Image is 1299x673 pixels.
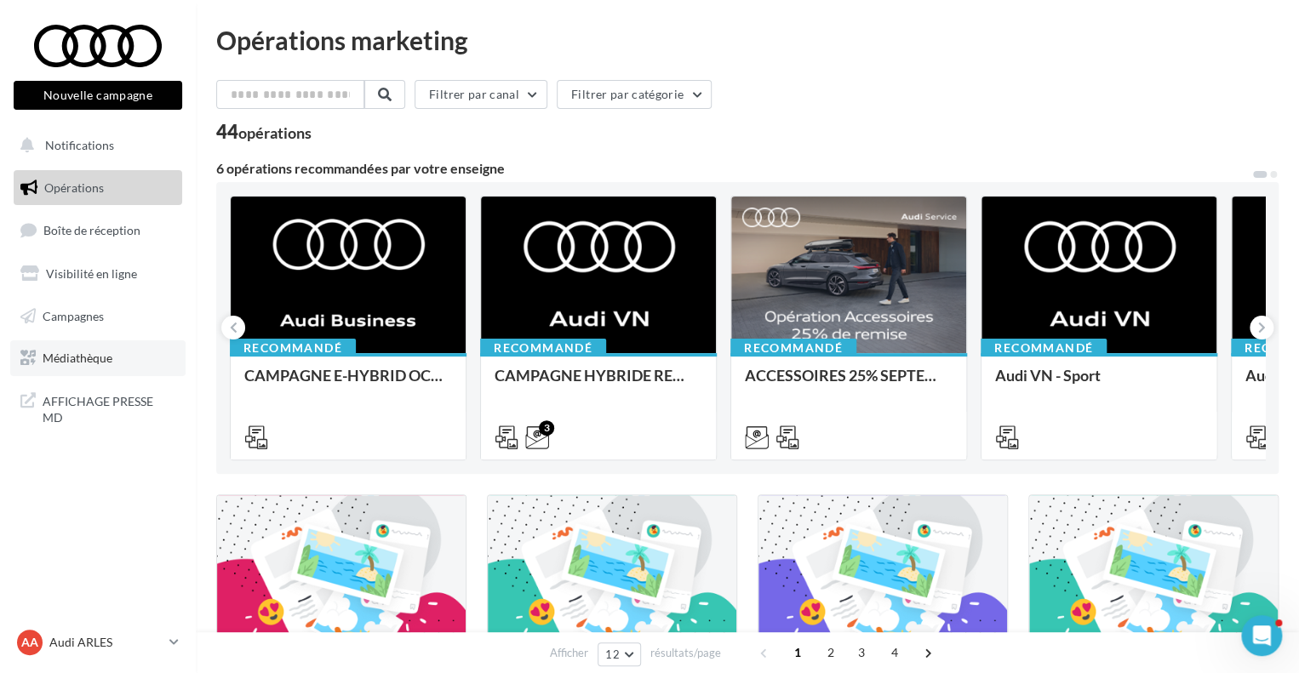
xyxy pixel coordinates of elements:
[10,170,186,206] a: Opérations
[745,367,953,401] div: ACCESSOIRES 25% SEPTEMBRE - AUDI SERVICE
[557,80,712,109] button: Filtrer par catégorie
[1241,615,1282,656] iframe: Intercom live chat
[21,634,38,651] span: AA
[605,647,620,661] span: 12
[650,645,721,661] span: résultats/page
[10,256,186,292] a: Visibilité en ligne
[550,645,588,661] span: Afficher
[43,390,175,426] span: AFFICHAGE PRESSE MD
[10,299,186,334] a: Campagnes
[10,128,179,163] button: Notifications
[598,642,641,666] button: 12
[881,639,908,666] span: 4
[216,123,312,141] div: 44
[216,162,1251,175] div: 6 opérations recommandées par votre enseigne
[43,308,104,322] span: Campagnes
[10,340,186,376] a: Médiathèque
[14,626,182,659] a: AA Audi ARLES
[44,180,104,195] span: Opérations
[238,125,312,140] div: opérations
[817,639,844,666] span: 2
[995,367,1203,401] div: Audi VN - Sport
[244,367,452,401] div: CAMPAGNE E-HYBRID OCTOBRE B2B
[539,420,554,436] div: 3
[14,81,182,110] button: Nouvelle campagne
[43,351,112,365] span: Médiathèque
[730,339,856,357] div: Recommandé
[784,639,811,666] span: 1
[10,212,186,248] a: Boîte de réception
[848,639,875,666] span: 3
[230,339,356,357] div: Recommandé
[216,27,1279,53] div: Opérations marketing
[49,634,163,651] p: Audi ARLES
[480,339,606,357] div: Recommandé
[415,80,547,109] button: Filtrer par canal
[495,367,702,401] div: CAMPAGNE HYBRIDE RECHARGEABLE
[46,266,137,281] span: Visibilité en ligne
[10,383,186,433] a: AFFICHAGE PRESSE MD
[45,138,114,152] span: Notifications
[981,339,1107,357] div: Recommandé
[43,223,140,237] span: Boîte de réception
